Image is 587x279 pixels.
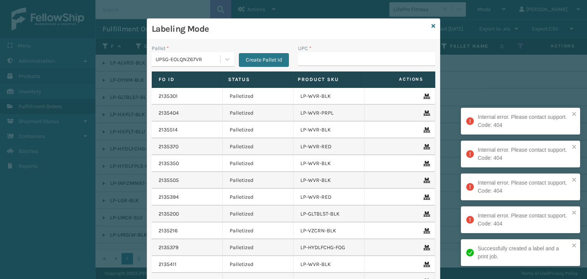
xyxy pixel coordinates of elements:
label: UPC [298,44,311,52]
td: LP-WVR-RED [293,138,365,155]
td: Palletized [223,239,294,256]
i: Remove From Pallet [423,195,428,200]
button: close [572,144,577,151]
button: Create Pallet Id [239,53,289,67]
label: Fo Id [159,76,214,83]
div: Internal error. Please contact support. Code: 404 [478,212,569,228]
div: Internal error. Please contact support. Code: 404 [478,146,569,162]
td: Palletized [223,88,294,105]
a: 2135379 [159,244,178,251]
td: LP-HYDLFCHG-FOG [293,239,365,256]
td: Palletized [223,122,294,138]
button: close [572,242,577,250]
i: Remove From Pallet [423,245,428,250]
button: close [572,111,577,118]
i: Remove From Pallet [423,161,428,166]
a: 2135200 [159,210,179,218]
label: Status [228,76,284,83]
td: LP-WVR-BLK [293,256,365,273]
td: Palletized [223,189,294,206]
i: Remove From Pallet [423,178,428,183]
a: 2135216 [159,227,178,235]
td: Palletized [223,206,294,222]
span: Actions [363,73,428,86]
i: Remove From Pallet [423,211,428,217]
td: Palletized [223,256,294,273]
button: close [572,209,577,217]
a: 2135350 [159,160,179,167]
td: Palletized [223,155,294,172]
i: Remove From Pallet [423,228,428,234]
td: LP-WVR-BLK [293,122,365,138]
i: Remove From Pallet [423,110,428,116]
a: 2135514 [159,126,178,134]
div: Internal error. Please contact support. Code: 404 [478,113,569,129]
i: Remove From Pallet [423,262,428,267]
button: close [572,177,577,184]
label: Pallet [152,44,169,52]
td: LP-GLTBLST-BLK [293,206,365,222]
a: 2135301 [159,92,178,100]
a: 2135404 [159,109,179,117]
a: 2135394 [159,193,179,201]
td: LP-WVR-RED [293,189,365,206]
div: UPSG-EOLQNZ67VR [156,55,221,63]
h3: Labeling Mode [152,23,428,35]
td: LP-WVR-BLK [293,155,365,172]
td: LP-WVR-BLK [293,88,365,105]
td: LP-VZCRN-BLK [293,222,365,239]
i: Remove From Pallet [423,127,428,133]
td: LP-WVR-BLK [293,172,365,189]
td: Palletized [223,222,294,239]
a: 2135411 [159,261,177,268]
a: 2135505 [159,177,179,184]
td: Palletized [223,105,294,122]
a: 2135370 [159,143,178,151]
i: Remove From Pallet [423,144,428,149]
div: Internal error. Please contact support. Code: 404 [478,179,569,195]
label: Product SKU [298,76,353,83]
i: Remove From Pallet [423,94,428,99]
div: Successfully created a label and a print job. [478,245,569,261]
td: LP-WVR-PRPL [293,105,365,122]
td: Palletized [223,172,294,189]
td: Palletized [223,138,294,155]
